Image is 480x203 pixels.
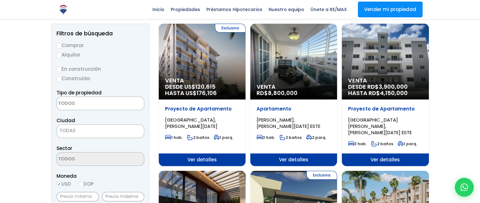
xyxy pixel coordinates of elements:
textarea: Search [57,152,118,166]
span: Préstamos Hipotecarios [203,5,265,14]
span: Inicio [149,5,168,14]
img: Logo de REMAX [58,4,69,15]
span: DESDE US$ [165,84,239,96]
span: Nuestro equipo [265,5,307,14]
input: Precio máximo [102,192,144,201]
span: 1 parq. [398,141,417,146]
span: Únete a RE/MAX [307,5,350,14]
span: Tipo de propiedad [56,89,102,96]
span: TODAS [59,127,75,134]
span: HASTA US$ [165,90,239,96]
span: [GEOGRAPHIC_DATA][PERSON_NAME], [PERSON_NAME][DATE] ESTE [348,116,412,136]
label: USD [56,180,71,188]
span: TODAS [56,124,144,138]
p: Apartamento [257,106,331,112]
span: Venta [165,77,239,84]
a: Vender mi propiedad [358,2,423,17]
span: 8,800,000 [268,89,298,97]
span: 120,615 [195,83,216,91]
span: 176,106 [197,89,217,97]
span: Exclusiva [306,171,337,180]
span: 3,900,000 [379,83,408,91]
span: RD$ [257,89,298,97]
span: 1 hab. [165,135,183,140]
span: HASTA RD$ [348,90,422,96]
textarea: Search [57,97,118,110]
span: 3 hab. [348,141,367,146]
span: TODAS [57,126,144,135]
label: DOP [79,180,94,188]
input: Comprar [56,43,62,48]
span: 4,150,000 [380,89,408,97]
span: 2 baños [187,135,209,140]
p: Proyecto de Apartamento [348,106,422,112]
span: Ver detalles [250,153,337,166]
span: Venta [348,77,422,84]
span: Exclusiva [215,24,246,33]
h2: Filtros de búsqueda [56,30,144,37]
span: 2 baños [280,135,302,140]
input: En construcción [56,67,62,72]
a: Venta RD$8,800,000 Apartamento [PERSON_NAME], [PERSON_NAME][DATE] ESTE 3 hab. 2 baños 2 parq. Ver... [250,24,337,166]
span: [GEOGRAPHIC_DATA], [PERSON_NAME][DATE] [165,116,217,129]
span: Venta [257,84,331,90]
span: 3 hab. [257,135,275,140]
span: Ver detalles [159,153,246,166]
span: 1 parq. [214,135,233,140]
input: DOP [79,182,84,187]
input: Alquilar [56,53,62,58]
span: Ver detalles [342,153,429,166]
span: Propiedades [168,5,203,14]
span: Moneda [56,172,144,180]
label: Alquilar [56,51,144,59]
label: En construcción [56,65,144,73]
input: Construida [56,76,62,81]
input: Precio mínimo [56,192,99,201]
p: Proyecto de Apartamento [165,106,239,112]
span: 2 parq. [306,135,326,140]
input: USD [56,182,62,187]
span: DESDE RD$ [348,84,422,96]
span: 2 baños [371,141,393,146]
label: Comprar [56,41,144,49]
a: Venta DESDE RD$3,900,000 HASTA RD$4,150,000 Proyecto de Apartamento [GEOGRAPHIC_DATA][PERSON_NAME... [342,24,429,166]
span: [PERSON_NAME], [PERSON_NAME][DATE] ESTE [257,116,320,129]
label: Construida [56,75,144,82]
span: Ciudad [56,117,75,124]
a: Exclusiva Venta DESDE US$120,615 HASTA US$176,106 Proyecto de Apartamento [GEOGRAPHIC_DATA], [PER... [159,24,246,166]
span: Sector [56,145,72,152]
